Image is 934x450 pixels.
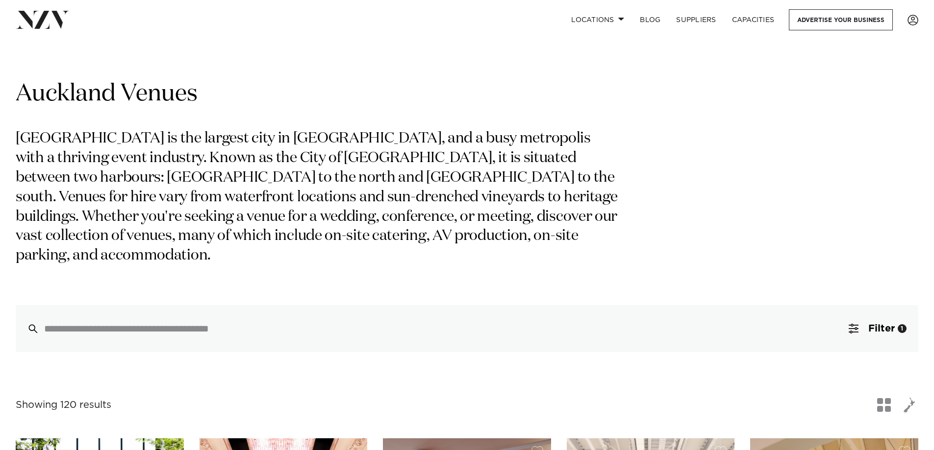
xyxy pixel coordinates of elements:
[789,9,893,30] a: Advertise your business
[668,9,724,30] a: SUPPLIERS
[868,324,895,333] span: Filter
[632,9,668,30] a: BLOG
[563,9,632,30] a: Locations
[898,324,907,333] div: 1
[16,79,918,110] h1: Auckland Venues
[837,305,918,352] button: Filter1
[16,398,111,413] div: Showing 120 results
[16,11,69,28] img: nzv-logo.png
[16,129,622,266] p: [GEOGRAPHIC_DATA] is the largest city in [GEOGRAPHIC_DATA], and a busy metropolis with a thriving...
[724,9,783,30] a: Capacities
